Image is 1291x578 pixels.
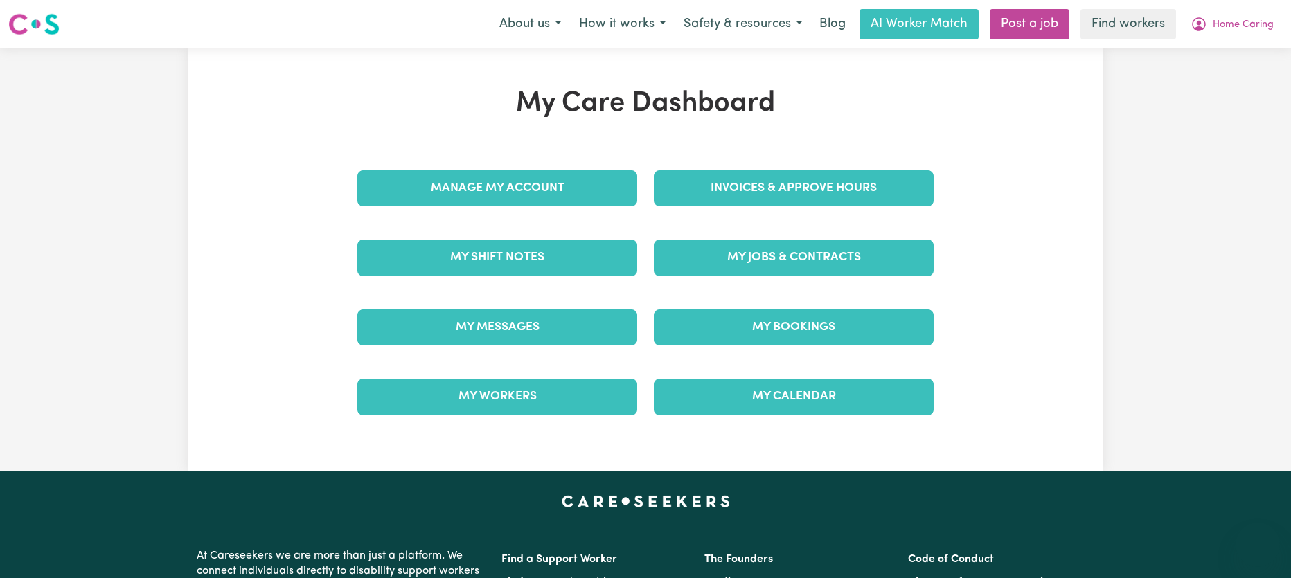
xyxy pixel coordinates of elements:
span: Home Caring [1213,17,1274,33]
a: My Calendar [654,379,934,415]
iframe: Button to launch messaging window [1236,523,1280,567]
a: Find a Support Worker [501,554,617,565]
a: My Jobs & Contracts [654,240,934,276]
a: Post a job [990,9,1069,39]
a: Blog [811,9,854,39]
a: My Workers [357,379,637,415]
button: My Account [1182,10,1283,39]
a: Find workers [1080,9,1176,39]
a: The Founders [704,554,773,565]
img: Careseekers logo [8,12,60,37]
a: My Bookings [654,309,934,345]
a: Code of Conduct [908,554,994,565]
button: About us [490,10,570,39]
a: My Messages [357,309,637,345]
a: Invoices & Approve Hours [654,170,934,206]
button: How it works [570,10,675,39]
a: Careseekers logo [8,8,60,40]
a: Manage My Account [357,170,637,206]
a: AI Worker Match [860,9,979,39]
a: My Shift Notes [357,240,637,276]
h1: My Care Dashboard [349,87,942,120]
button: Safety & resources [675,10,811,39]
a: Careseekers home page [562,496,730,507]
